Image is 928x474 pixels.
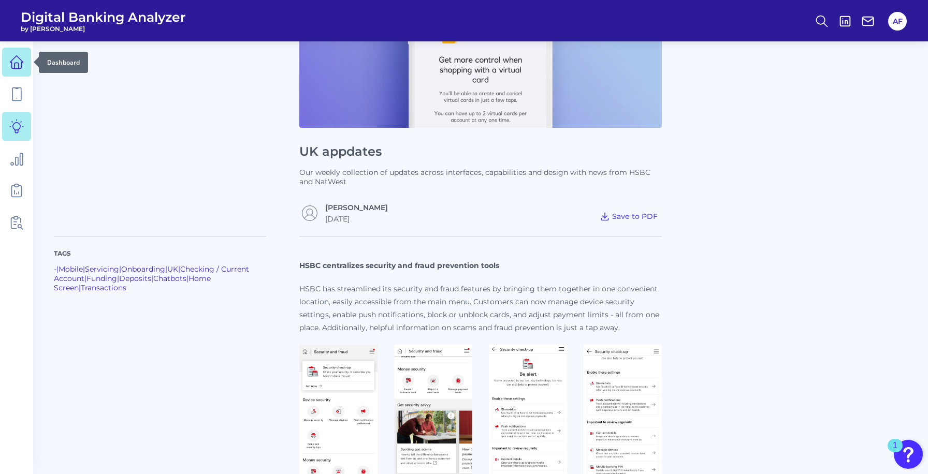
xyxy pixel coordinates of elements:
button: Open Resource Center, 1 new notification [894,440,923,469]
span: | [165,264,167,274]
a: Transactions [81,283,126,292]
span: | [56,264,59,274]
a: Funding [86,274,117,283]
span: by [PERSON_NAME] [21,25,186,33]
p: Our weekly collection of updates across interfaces, capabilities and design with news from HSBC a... [299,168,662,186]
span: | [79,283,81,292]
span: | [186,274,189,283]
span: | [178,264,180,274]
a: Chatbots [153,274,186,283]
button: Save to PDF [596,209,662,224]
span: - [54,264,56,274]
p: Tags [54,249,266,258]
span: Save to PDF [612,212,658,221]
button: AF [888,12,907,31]
a: Mobile [59,264,83,274]
p: HSBC has streamlined its security and fraud features by bringing them together in one convenient ... [299,283,662,334]
a: Checking / Current Account [54,264,249,283]
span: | [151,274,153,283]
a: Home Screen [54,274,211,292]
a: UK [167,264,178,274]
span: Digital Banking Analyzer [21,9,186,25]
a: Deposits [119,274,151,283]
span: | [84,274,86,283]
div: 1 [893,446,897,459]
a: Onboarding [121,264,165,274]
span: | [117,274,119,283]
a: [PERSON_NAME] [325,203,388,212]
div: Dashboard [39,52,88,73]
strong: HSBC centralizes security and fraud prevention tools [299,261,499,270]
span: | [119,264,121,274]
div: [DATE] [325,214,388,224]
span: | [83,264,85,274]
a: Servicing [85,264,119,274]
h1: UK appdates [299,144,662,159]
